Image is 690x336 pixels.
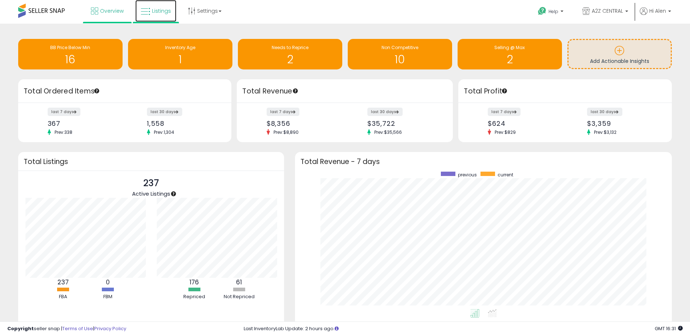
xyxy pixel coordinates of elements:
h3: Total Revenue [242,86,447,96]
h1: 1 [132,53,229,65]
span: Help [549,8,558,15]
span: Needs to Reprice [272,44,308,51]
span: Prev: 338 [51,129,76,135]
h1: 2 [242,53,339,65]
h3: Total Profit [464,86,666,96]
div: Tooltip anchor [292,88,299,94]
div: $3,359 [587,120,659,127]
div: seller snap | | [7,325,126,332]
a: Hi Alen [640,7,671,24]
div: Tooltip anchor [170,191,177,197]
b: 0 [106,278,110,287]
span: 2025-08-14 16:31 GMT [655,325,683,332]
i: Click here to read more about un-synced listings. [335,326,339,331]
label: last 30 days [147,108,182,116]
strong: Copyright [7,325,34,332]
h3: Total Revenue - 7 days [300,159,666,164]
span: Selling @ Max [494,44,525,51]
div: Repriced [172,293,216,300]
h1: 16 [22,53,119,65]
span: Listings [152,7,171,15]
a: Non Competitive 10 [348,39,452,69]
b: 61 [236,278,242,287]
h1: 2 [461,53,558,65]
a: Selling @ Max 2 [458,39,562,69]
a: BB Price Below Min 16 [18,39,123,69]
span: Active Listings [132,190,170,197]
span: Prev: 1,304 [150,129,178,135]
div: FBA [41,293,85,300]
span: Hi Alen [649,7,666,15]
h1: 10 [351,53,448,65]
span: Non Competitive [382,44,418,51]
label: last 30 days [587,108,622,116]
span: Inventory Age [165,44,195,51]
span: current [498,172,513,178]
a: Needs to Reprice 2 [238,39,342,69]
div: Tooltip anchor [93,88,100,94]
div: Tooltip anchor [501,88,508,94]
b: 237 [57,278,69,287]
h3: Total Listings [24,159,279,164]
label: last 7 days [267,108,299,116]
span: Prev: $35,566 [371,129,406,135]
h3: Total Ordered Items [24,86,226,96]
span: Prev: $3,132 [590,129,620,135]
div: $8,356 [267,120,340,127]
div: FBM [86,293,130,300]
i: Get Help [538,7,547,16]
a: Terms of Use [62,325,93,332]
a: Privacy Policy [94,325,126,332]
div: 1,558 [147,120,219,127]
label: last 30 days [367,108,403,116]
span: Overview [100,7,124,15]
span: A2Z CENTRAL [592,7,623,15]
div: Not Repriced [217,293,261,300]
a: Add Actionable Insights [569,40,671,68]
span: Prev: $829 [491,129,519,135]
div: $624 [488,120,560,127]
div: Last InventoryLab Update: 2 hours ago. [244,325,683,332]
label: last 7 days [48,108,80,116]
label: last 7 days [488,108,521,116]
b: 176 [190,278,199,287]
span: BB Price Below Min [50,44,90,51]
div: $35,722 [367,120,440,127]
div: 367 [48,120,120,127]
span: Prev: $8,890 [270,129,302,135]
span: previous [458,172,477,178]
a: Inventory Age 1 [128,39,232,69]
p: 237 [132,176,170,190]
a: Help [532,1,571,24]
span: Add Actionable Insights [590,57,649,65]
